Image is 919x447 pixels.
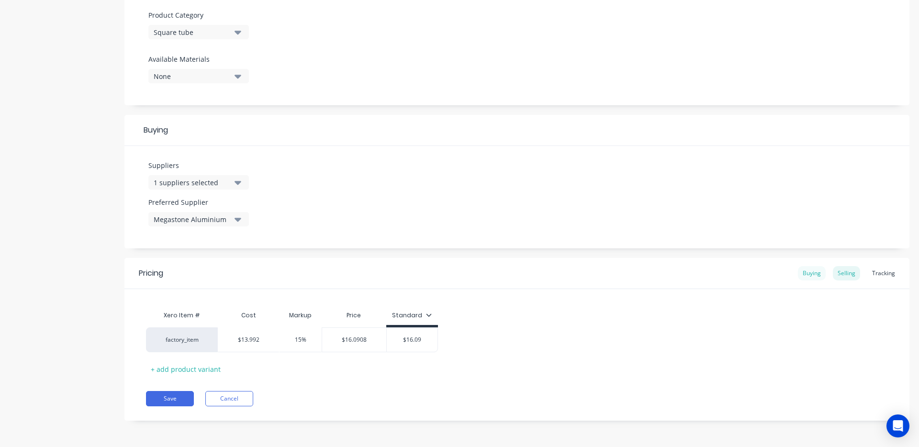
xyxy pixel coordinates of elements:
div: Cost [218,306,279,325]
div: Buying [124,115,909,146]
div: Selling [833,266,860,280]
div: Xero Item # [146,306,218,325]
div: 15% [277,328,325,352]
button: Cancel [205,391,253,406]
div: factory_item$13.99215%$16.0908$16.09 [146,327,438,352]
div: Buying [798,266,826,280]
div: Square tube [154,27,230,37]
div: 1 suppliers selected [154,178,230,188]
div: Price [322,306,386,325]
button: Save [146,391,194,406]
div: $16.09 [387,328,438,352]
label: Preferred Supplier [148,197,249,207]
div: + add product variant [146,362,225,377]
div: Megastone Aluminium [154,214,230,224]
div: Open Intercom Messenger [886,414,909,437]
button: Square tube [148,25,249,39]
div: $13.992 [218,328,279,352]
div: Tracking [867,266,900,280]
button: 1 suppliers selected [148,175,249,190]
label: Product Category [148,10,244,20]
label: Available Materials [148,54,249,64]
div: None [154,71,230,81]
div: Standard [392,311,432,320]
div: $16.0908 [322,328,386,352]
button: None [148,69,249,83]
div: Pricing [139,268,163,279]
button: Megastone Aluminium [148,212,249,226]
label: Suppliers [148,160,249,170]
div: Markup [279,306,322,325]
div: factory_item [156,335,208,344]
